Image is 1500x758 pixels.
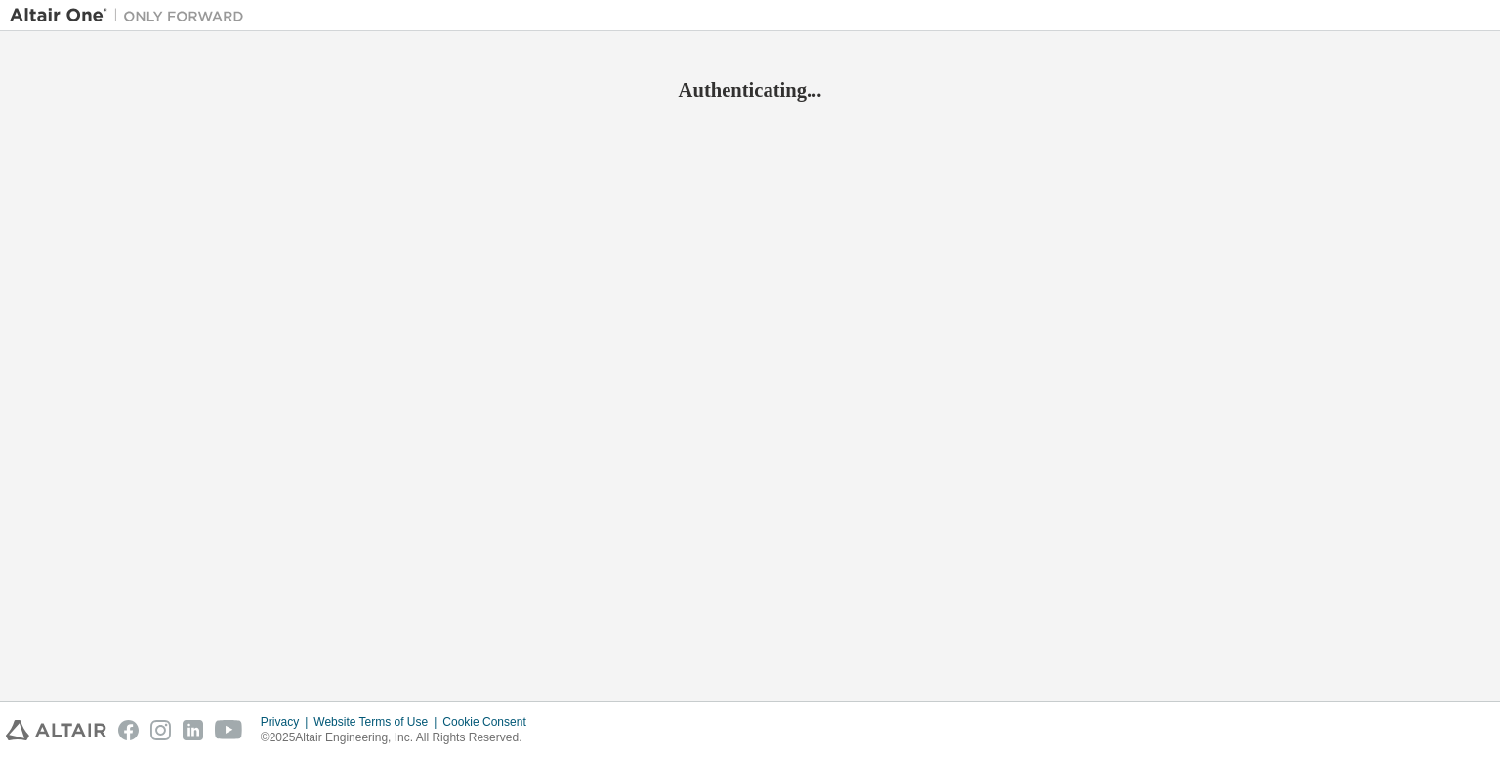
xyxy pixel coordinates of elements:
[261,714,313,730] div: Privacy
[10,77,1490,103] h2: Authenticating...
[6,720,106,740] img: altair_logo.svg
[183,720,203,740] img: linkedin.svg
[150,720,171,740] img: instagram.svg
[118,720,139,740] img: facebook.svg
[442,714,537,730] div: Cookie Consent
[313,714,442,730] div: Website Terms of Use
[261,730,538,746] p: © 2025 Altair Engineering, Inc. All Rights Reserved.
[215,720,243,740] img: youtube.svg
[10,6,254,25] img: Altair One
